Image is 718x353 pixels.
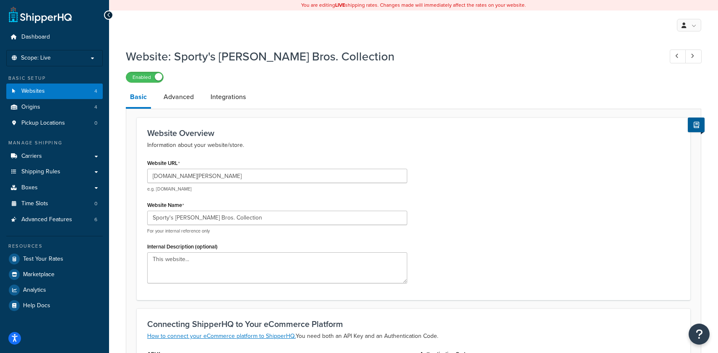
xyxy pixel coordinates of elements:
span: Analytics [23,287,46,294]
span: Test Your Rates [23,256,63,263]
h3: Website Overview [147,128,680,138]
a: Origins4 [6,99,103,115]
textarea: This website... [147,252,407,283]
h1: Website: Sporty's [PERSON_NAME] Bros. Collection [126,48,654,65]
span: 0 [94,120,97,127]
a: Carriers [6,149,103,164]
a: Pickup Locations0 [6,115,103,131]
li: Advanced Features [6,212,103,227]
span: Advanced Features [21,216,72,223]
h3: Connecting ShipperHQ to Your eCommerce Platform [147,319,680,329]
li: Pickup Locations [6,115,103,131]
p: For your internal reference only [147,228,407,234]
p: e.g. [DOMAIN_NAME] [147,186,407,192]
button: Show Help Docs [688,118,705,132]
a: Advanced [159,87,198,107]
p: Information about your website/store. [147,140,680,150]
span: Scope: Live [21,55,51,62]
span: 4 [94,88,97,95]
a: Analytics [6,282,103,298]
label: Website Name [147,202,184,209]
a: Dashboard [6,29,103,45]
a: Integrations [206,87,250,107]
span: Time Slots [21,200,48,207]
button: Open Resource Center [689,324,710,345]
a: Basic [126,87,151,109]
p: You need both an API Key and an Authentication Code. [147,331,680,341]
a: Time Slots0 [6,196,103,212]
a: How to connect your eCommerce platform to ShipperHQ. [147,332,296,340]
span: 6 [94,216,97,223]
a: Shipping Rules [6,164,103,180]
label: Enabled [126,72,163,82]
a: Advanced Features6 [6,212,103,227]
div: Basic Setup [6,75,103,82]
div: Manage Shipping [6,139,103,146]
a: Help Docs [6,298,103,313]
label: Internal Description (optional) [147,243,218,250]
a: Boxes [6,180,103,196]
span: Carriers [21,153,42,160]
span: Websites [21,88,45,95]
li: Origins [6,99,103,115]
span: Origins [21,104,40,111]
div: Resources [6,243,103,250]
li: Websites [6,84,103,99]
span: Help Docs [23,302,50,309]
span: 0 [94,200,97,207]
b: LIVE [335,1,345,9]
span: Pickup Locations [21,120,65,127]
span: Shipping Rules [21,168,60,175]
span: Marketplace [23,271,55,278]
a: Websites4 [6,84,103,99]
a: Test Your Rates [6,251,103,267]
span: Boxes [21,184,38,191]
span: Dashboard [21,34,50,41]
a: Marketplace [6,267,103,282]
a: Previous Record [670,50,686,63]
label: Website URL [147,160,180,167]
li: Time Slots [6,196,103,212]
a: Next Record [685,50,702,63]
span: 4 [94,104,97,111]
